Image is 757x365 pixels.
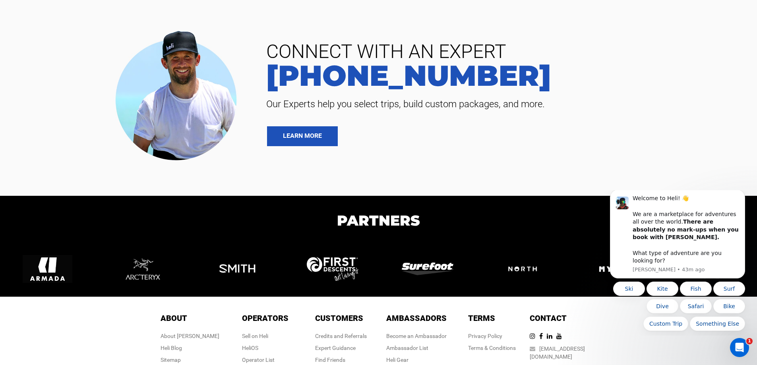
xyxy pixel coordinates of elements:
span: Customers [315,313,363,323]
div: Sell on Heli [242,332,288,340]
a: Expert Guidance [315,345,356,351]
div: Sitemap [161,356,219,364]
img: logo [402,263,453,275]
div: Welcome to Heli! 👋 We are a marketplace for adventures all over the world. What type of adventure... [35,4,141,74]
button: Quick reply: Custom Trip [45,126,90,141]
button: Quick reply: Surf [115,91,147,106]
div: Operator List [242,356,288,364]
button: Quick reply: Bike [115,109,147,123]
img: logo [118,244,167,294]
img: logo [23,244,72,294]
span: Contact [530,313,567,323]
span: Terms [468,313,495,323]
button: Quick reply: Fish [82,91,114,106]
iframe: Intercom live chat [730,338,749,357]
img: logo [497,255,548,282]
div: About [PERSON_NAME] [161,332,219,340]
a: Credits and Referrals [315,333,367,339]
a: LEARN MORE [267,126,338,146]
span: CONNECT WITH AN EXPERT [260,42,745,61]
button: Quick reply: Kite [48,91,80,106]
span: Our Experts help you select trips, build custom packages, and more. [260,98,745,110]
a: [PHONE_NUMBER] [260,61,745,90]
span: 1 [746,338,753,344]
img: logo [307,257,358,281]
button: Quick reply: Ski [15,91,47,106]
a: Heli Gear [386,357,409,363]
a: Heli Blog [161,345,182,351]
button: Quick reply: Something Else [92,126,147,141]
span: Operators [242,313,288,323]
a: Privacy Policy [468,333,502,339]
b: There are absolutely no mark-ups when you book with [PERSON_NAME]. [35,28,141,50]
span: About [161,313,187,323]
span: Ambassadors [386,313,447,323]
a: Become an Ambassador [386,333,447,339]
img: Profile image for Carl [18,6,31,19]
p: Message from Carl, sent 43m ago [35,76,141,83]
a: HeliOS [242,345,258,351]
div: Ambassador List [386,344,447,352]
div: Quick reply options [12,91,147,141]
img: logo [592,244,642,294]
a: [EMAIL_ADDRESS][DOMAIN_NAME] [530,346,585,360]
button: Quick reply: Safari [82,109,114,123]
iframe: Intercom notifications message [598,190,757,336]
div: Message content [35,4,141,74]
img: contact our team [109,24,248,164]
img: logo [213,244,262,294]
button: Quick reply: Dive [48,109,80,123]
div: Find Friends [315,356,367,364]
a: Terms & Conditions [468,345,516,351]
